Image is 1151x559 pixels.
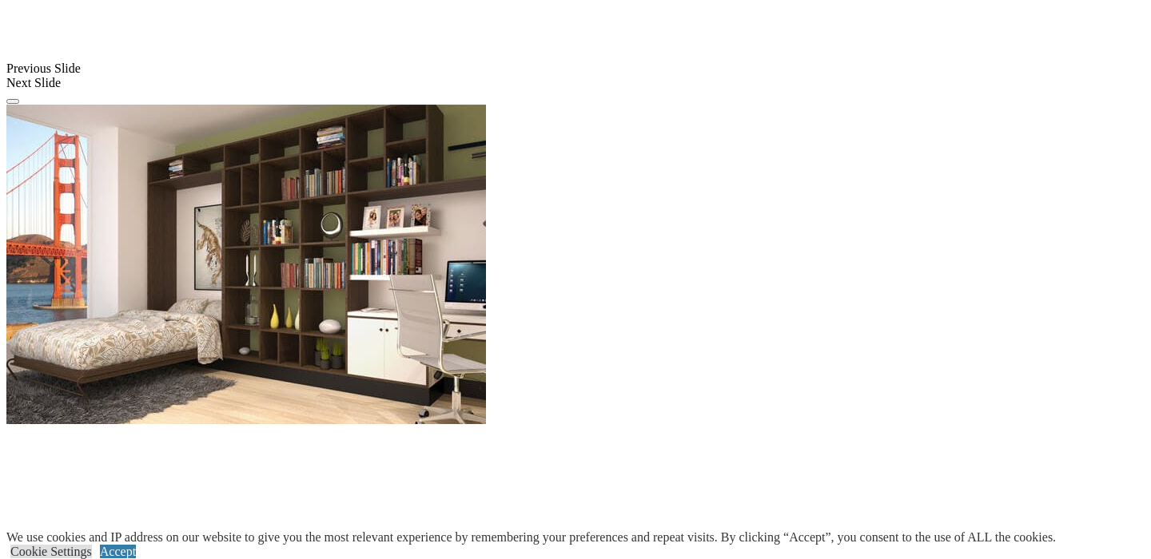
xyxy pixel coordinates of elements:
[10,545,92,558] a: Cookie Settings
[100,545,136,558] a: Accept
[6,61,1145,76] div: Previous Slide
[6,105,486,424] img: Banner for mobile view
[6,530,1056,545] div: We use cookies and IP address on our website to give you the most relevant experience by remember...
[6,99,19,104] button: Click here to pause slide show
[6,76,1145,90] div: Next Slide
